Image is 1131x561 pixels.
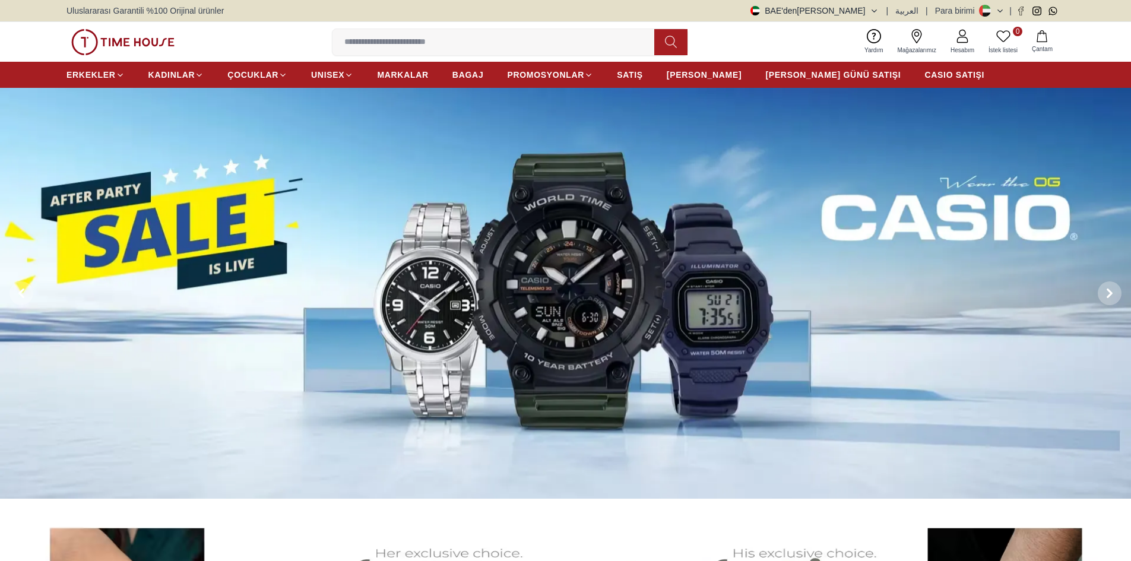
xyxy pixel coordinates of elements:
[66,70,116,80] font: ERKEKLER
[667,70,742,80] font: [PERSON_NAME]
[765,70,901,80] font: [PERSON_NAME] GÜNÜ SATIŞI
[951,47,974,53] font: Hesabım
[924,70,984,80] font: CASIO SATIŞI
[746,5,879,17] button: BAE'den[PERSON_NAME]
[864,47,883,53] font: Yardım
[452,70,484,80] font: BAGAJ
[1016,7,1025,15] a: Facebook
[71,29,175,55] img: ...
[797,6,865,15] font: [PERSON_NAME]
[886,6,888,15] font: |
[377,70,428,80] font: MARKALAR
[617,70,643,80] font: SATIŞ
[66,6,224,15] font: Uluslararası Garantili %100 Orijinal ürünler
[507,70,584,80] font: PROMOSYONLAR
[765,6,797,15] font: BAE'den
[1009,6,1012,15] font: |
[750,6,760,15] img: Birleşik Arap Emirlikleri
[66,64,125,85] a: ERKEKLER
[926,6,928,15] font: |
[227,64,287,85] a: ÇOCUKLAR
[897,47,936,53] font: Mağazalarımız
[311,70,344,80] font: UNISEX
[452,64,484,85] a: BAGAJ
[1032,46,1053,52] font: Çantam
[1016,27,1020,36] font: 0
[617,64,643,85] a: SATIŞ
[1048,7,1057,15] a: Whatsapp
[1032,7,1041,15] a: Instagram
[935,6,975,15] font: Para birimi
[1025,28,1060,56] button: Çantam
[989,47,1018,53] font: İstek listesi
[765,64,901,85] a: [PERSON_NAME] GÜNÜ SATIŞI
[667,64,742,85] a: [PERSON_NAME]
[924,64,984,85] a: CASIO SATIŞI
[857,27,891,57] a: Yardım
[377,64,428,85] a: MARKALAR
[227,70,278,80] font: ÇOCUKLAR
[895,5,918,17] button: العربية
[890,27,943,57] a: Mağazalarımız
[507,64,593,85] a: PROMOSYONLAR
[311,64,353,85] a: UNISEX
[148,64,204,85] a: KADINLAR
[981,27,1025,57] a: 0İstek listesi
[148,70,195,80] font: KADINLAR
[895,6,918,15] font: العربية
